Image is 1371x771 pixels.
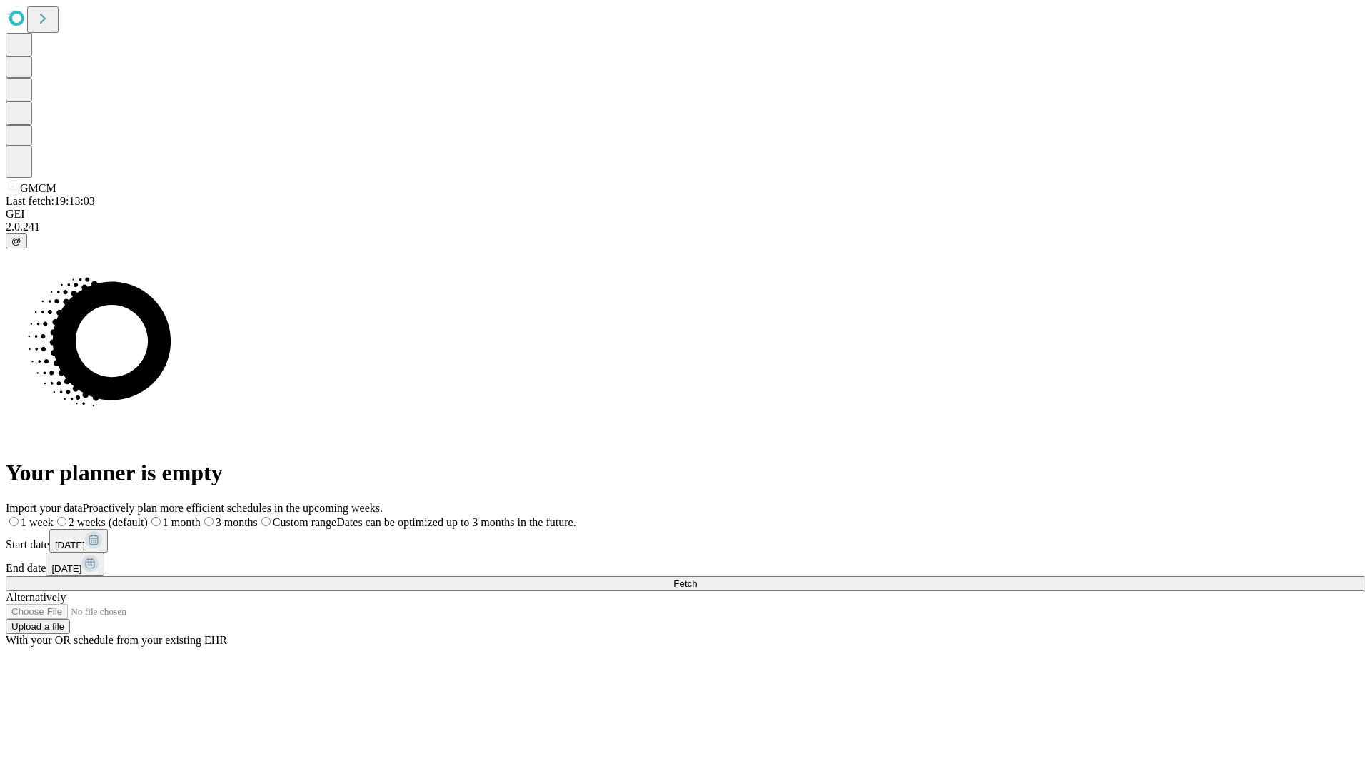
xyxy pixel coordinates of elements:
[83,502,383,514] span: Proactively plan more efficient schedules in the upcoming weeks.
[6,619,70,634] button: Upload a file
[6,208,1365,221] div: GEI
[6,195,95,207] span: Last fetch: 19:13:03
[273,516,336,528] span: Custom range
[6,576,1365,591] button: Fetch
[336,516,576,528] span: Dates can be optimized up to 3 months in the future.
[46,553,104,576] button: [DATE]
[49,529,108,553] button: [DATE]
[6,233,27,248] button: @
[204,517,214,526] input: 3 months
[151,517,161,526] input: 1 month
[261,517,271,526] input: Custom rangeDates can be optimized up to 3 months in the future.
[21,516,54,528] span: 1 week
[6,221,1365,233] div: 2.0.241
[51,563,81,574] span: [DATE]
[216,516,258,528] span: 3 months
[6,502,83,514] span: Import your data
[6,634,227,646] span: With your OR schedule from your existing EHR
[9,517,19,526] input: 1 week
[6,553,1365,576] div: End date
[163,516,201,528] span: 1 month
[55,540,85,550] span: [DATE]
[11,236,21,246] span: @
[69,516,148,528] span: 2 weeks (default)
[673,578,697,589] span: Fetch
[20,182,56,194] span: GMCM
[6,529,1365,553] div: Start date
[6,460,1365,486] h1: Your planner is empty
[57,517,66,526] input: 2 weeks (default)
[6,591,66,603] span: Alternatively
